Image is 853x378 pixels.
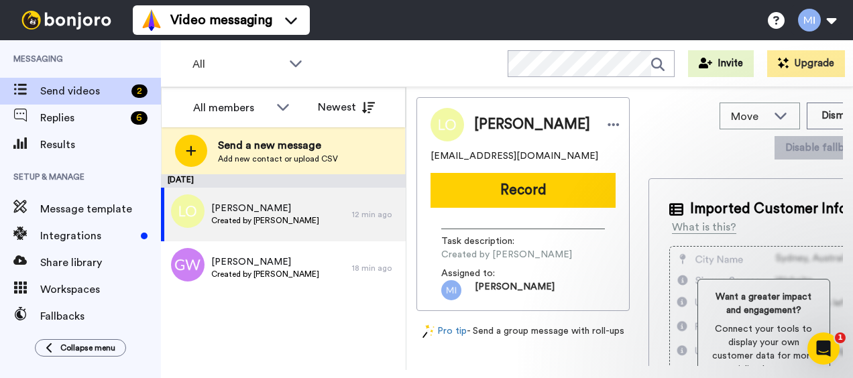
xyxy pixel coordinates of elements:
span: [PERSON_NAME] [475,280,555,300]
div: 2 [131,84,148,98]
span: Want a greater impact and engagement? [709,290,819,317]
button: Invite [688,50,754,77]
span: Send a new message [218,137,338,153]
span: [PERSON_NAME] [211,202,319,215]
img: magic-wand.svg [422,324,435,338]
button: go back [9,5,34,31]
div: 6 [131,111,148,125]
span: Add new contact or upload CSV [218,153,338,164]
img: mi.png [441,280,461,300]
span: Created by [PERSON_NAME] [211,215,319,226]
span: Send videos [40,83,126,99]
span: Share library [40,255,161,271]
a: Pro tip [422,324,467,338]
span: Video messaging [170,11,272,29]
span: 1 [835,332,846,343]
span: Integrations [40,228,135,244]
span: Task description : [441,235,535,248]
div: All members [193,100,270,116]
div: - Send a group message with roll-ups [416,324,630,338]
div: [DATE] [161,174,406,188]
div: What is this? [672,219,736,235]
div: Happy Bonjoroing! [21,190,209,204]
button: Start recording [85,241,96,251]
span: Connect your tools to display your own customer data for more specialized messages [709,322,819,376]
div: 18 min ago [352,263,399,273]
button: Newest [308,94,385,121]
img: Image of Lydia Otter [431,108,464,141]
div: Close [235,5,260,29]
span: [PERSON_NAME] [474,115,590,135]
button: Record [431,173,616,208]
p: Active over [DATE] [65,17,146,30]
li: What do you love most about using Bonjoro? (for example your favorite features or functions) [32,33,209,70]
img: Profile image for Grant [38,7,60,29]
span: Created by [PERSON_NAME] [211,269,319,279]
img: lo.png [171,194,205,228]
div: 12 min ago [352,209,399,220]
li: What would you like to see moving forward? Are there any features we are missing that you’d like ... [32,74,209,111]
button: Collapse menu [35,339,126,357]
span: Imported Customer Info [690,199,847,219]
span: Message template [40,201,161,217]
button: Send a message… [229,235,251,257]
span: [PERSON_NAME] [211,255,319,269]
span: Workspaces [40,281,161,298]
b: Reconnect [205,286,256,296]
button: Reconnect [205,287,256,296]
img: gw.png [171,248,205,281]
span: Created by [PERSON_NAME] [441,248,572,261]
button: Emoji picker [21,241,32,251]
span: Can't load new messages [12,287,123,296]
textarea: Message… [11,212,257,235]
h1: Grant [65,7,95,17]
button: Upload attachment [64,241,74,251]
span: Assigned to: [441,267,535,280]
span: Fallbacks [40,308,161,324]
span: Collapse menu [60,342,115,353]
iframe: Intercom live chat [807,332,840,365]
img: bj-logo-header-white.svg [16,11,117,29]
span: [EMAIL_ADDRESS][DOMAIN_NAME] [431,149,598,163]
button: Upgrade [767,50,845,77]
span: Move [731,109,767,125]
span: Results [40,137,161,153]
span: Replies [40,110,125,126]
button: Gif picker [42,241,53,251]
span: All [192,56,282,72]
button: Home [210,5,235,31]
img: vm-color.svg [141,9,162,31]
div: Thanks in advance for this, your feedback goes a long way. We love having you on board with us, a... [21,118,209,184]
